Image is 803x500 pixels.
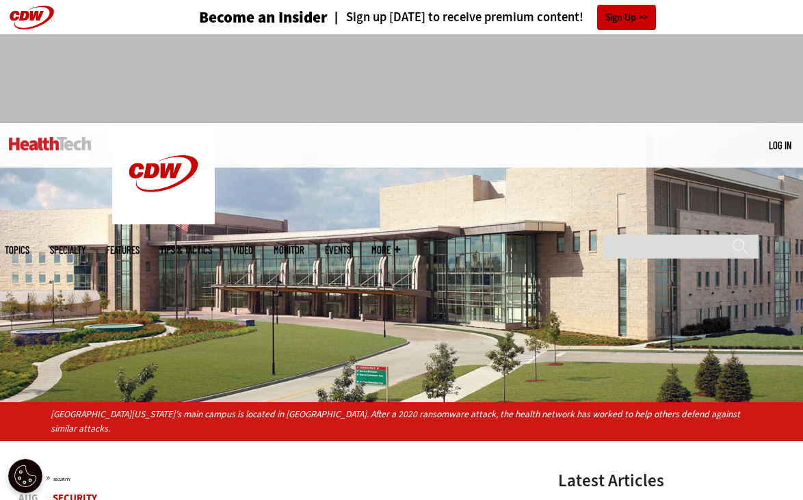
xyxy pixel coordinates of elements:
div: User menu [769,138,791,153]
div: » [25,472,522,483]
img: Home [9,137,92,150]
a: Sign Up [597,5,656,30]
a: CDW [112,213,215,228]
a: Log in [769,139,791,151]
span: More [371,245,400,255]
button: Open Preferences [8,459,42,493]
a: Security [53,477,70,482]
a: Become an Insider [148,10,328,25]
span: Topics [5,245,29,255]
h3: Latest Articles [558,472,763,489]
a: Sign up [DATE] to receive premium content! [328,11,583,24]
div: Cookie Settings [8,459,42,493]
a: Events [325,245,351,255]
p: [GEOGRAPHIC_DATA][US_STATE]’s main campus is located in [GEOGRAPHIC_DATA]. After a 2020 ransomwar... [51,407,753,437]
a: Video [233,245,253,255]
h3: Become an Insider [199,10,328,25]
a: MonITor [274,245,304,255]
span: Specialty [50,245,85,255]
a: Features [106,245,140,255]
img: Home [112,123,215,224]
a: Tips & Tactics [160,245,212,255]
iframe: advertisement [153,48,650,109]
